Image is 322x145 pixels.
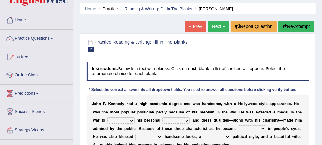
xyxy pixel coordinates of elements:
b: a [249,110,252,114]
b: d [269,110,271,114]
b: t [296,110,298,114]
b: h [188,126,190,131]
b: r [176,102,178,106]
b: a [233,118,235,122]
b: d [169,102,171,106]
b: t [206,126,207,131]
b: o [186,110,188,114]
b: g [143,102,145,106]
b: s [195,110,198,114]
b: l [244,102,245,106]
b: h [176,126,178,131]
b: s [180,110,182,114]
b: w [248,102,251,106]
b: — [279,118,283,122]
b: l [235,118,236,122]
h4: Below is a text with blanks. Click on each blank, a list of choices will appear. Select the appro... [87,62,310,80]
a: Success Stories [0,103,73,119]
b: p [274,102,277,106]
b: i [291,110,292,114]
b: g [241,118,243,122]
b: o [103,118,105,122]
b: e [277,102,279,106]
b: . [105,102,106,106]
b: d [209,102,211,106]
b: d [197,118,200,122]
b: e [147,118,149,122]
b: y [122,102,124,106]
b: t [198,126,199,131]
b: r [235,110,236,114]
b: o [253,102,255,106]
a: Tests [0,48,73,64]
b: i [145,110,146,114]
b: i [132,126,133,131]
b: b [110,126,112,131]
b: a [132,110,134,114]
b: r [281,102,282,106]
b: h [118,126,120,131]
b: t [162,126,163,131]
b: a [285,110,288,114]
b: e [219,102,221,106]
b: e [171,102,174,106]
b: i [222,118,223,122]
b: w [230,110,233,114]
b: g [174,102,176,106]
b: e [267,110,269,114]
b: s [259,118,261,122]
b: y [245,102,248,106]
b: , [190,118,191,122]
a: Home [0,11,73,27]
b: d [105,126,108,131]
b: a [159,110,161,114]
b: s [116,110,118,114]
b: e [180,102,182,106]
b: d [120,102,122,106]
b: m [274,118,277,122]
a: Next » [208,21,229,32]
b: h [297,110,300,114]
b: e [178,102,180,106]
b: p [121,110,124,114]
b: i [227,102,228,106]
a: « Prev [185,21,206,32]
b: h [251,118,253,122]
b: e [300,110,302,114]
b: B [139,126,142,131]
b: a [261,110,263,114]
b: p [156,110,159,114]
b: i [257,118,258,122]
b: s [272,118,274,122]
b: - [258,102,259,106]
b: J [92,102,94,106]
b: u [178,110,180,114]
b: e [182,126,184,131]
b: m [216,102,219,106]
b: h [163,126,166,131]
b: e [281,110,283,114]
b: r [134,110,136,114]
b: t [174,126,176,131]
b: e [118,102,120,106]
b: n [239,118,241,122]
b: a [190,126,193,131]
b: r [102,126,103,131]
b: t [261,102,262,106]
b: a [256,110,258,114]
b: a [175,110,178,114]
b: c [263,118,265,122]
b: t [202,118,203,122]
b: l [264,102,265,106]
b: i [139,118,140,122]
b: e [166,126,168,131]
b: s [150,126,153,131]
b: h [192,110,194,114]
b: u [216,118,218,122]
b: e [111,102,113,106]
b: e [182,110,184,114]
b: c [165,102,167,106]
b: s [252,110,254,114]
b: s [209,110,211,114]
